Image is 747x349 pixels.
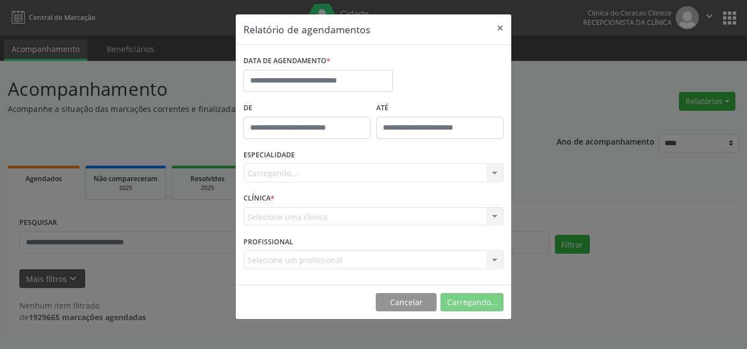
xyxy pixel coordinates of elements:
[243,190,274,207] label: CLÍNICA
[243,22,370,37] h5: Relatório de agendamentos
[489,14,511,42] button: Close
[243,53,330,70] label: DATA DE AGENDAMENTO
[243,147,295,164] label: ESPECIALIDADE
[376,100,504,117] label: ATÉ
[243,100,371,117] label: De
[243,233,293,250] label: PROFISSIONAL
[440,293,504,312] button: Carregando...
[376,293,437,312] button: Cancelar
